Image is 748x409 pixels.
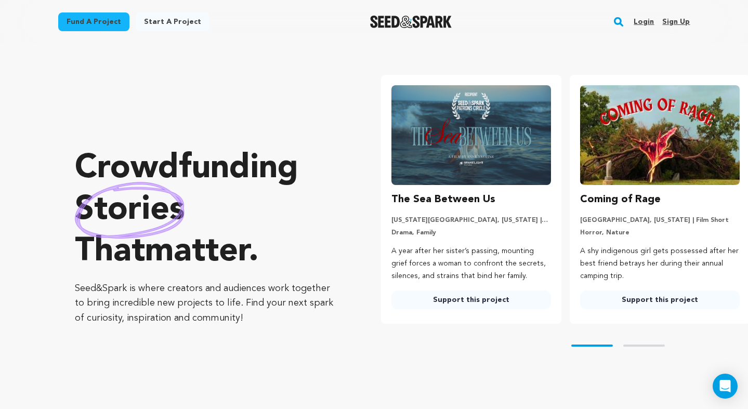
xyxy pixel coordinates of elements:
a: Fund a project [58,12,129,31]
a: Sign up [662,14,690,30]
p: A shy indigenous girl gets possessed after her best friend betrays her during their annual campin... [580,245,740,282]
a: Support this project [580,291,740,309]
h3: Coming of Rage [580,191,661,208]
p: Horror, Nature [580,229,740,237]
p: [US_STATE][GEOGRAPHIC_DATA], [US_STATE] | Film Short [391,216,551,225]
div: Open Intercom Messenger [713,374,738,399]
p: Crowdfunding that . [75,148,339,273]
img: Coming of Rage image [580,85,740,185]
a: Seed&Spark Homepage [370,16,452,28]
img: Seed&Spark Logo Dark Mode [370,16,452,28]
a: Support this project [391,291,551,309]
a: Start a project [136,12,209,31]
a: Login [634,14,654,30]
p: [GEOGRAPHIC_DATA], [US_STATE] | Film Short [580,216,740,225]
span: matter [145,235,248,269]
p: Drama, Family [391,229,551,237]
p: Seed&Spark is where creators and audiences work together to bring incredible new projects to life... [75,281,339,326]
p: A year after her sister’s passing, mounting grief forces a woman to confront the secrets, silence... [391,245,551,282]
img: The Sea Between Us image [391,85,551,185]
img: hand sketched image [75,182,185,239]
h3: The Sea Between Us [391,191,495,208]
